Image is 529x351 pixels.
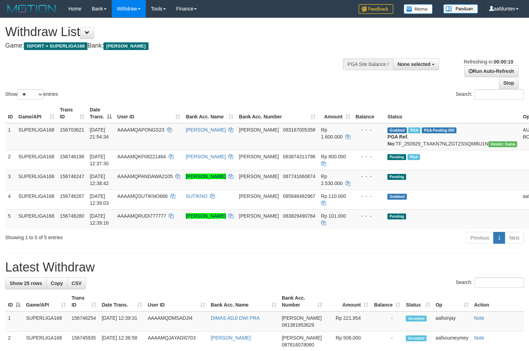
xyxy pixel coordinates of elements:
a: [PERSON_NAME] [186,154,226,159]
td: SUPERLIGA168 [16,209,57,229]
span: CSV [72,281,82,286]
td: SUPERLIGA168 [16,123,57,150]
td: 4 [5,190,16,209]
span: AAAAMQRUDI777777 [117,213,166,219]
a: CSV [67,277,86,289]
span: Show 25 rows [10,281,42,286]
span: Accepted [406,316,427,321]
td: 5 [5,209,16,229]
span: Vendor URL: https://trx31.1velocity.biz [488,141,518,147]
span: AAAAMQSUTIKNO666 [117,193,168,199]
span: Pending [387,214,406,219]
a: Note [474,335,485,341]
a: [PERSON_NAME] [186,174,226,179]
a: 1 [493,232,505,244]
div: Showing 1 to 5 of 5 entries [5,231,215,241]
td: SUPERLIGA168 [16,170,57,190]
span: [DATE] 12:37:30 [90,154,109,166]
span: Rp 110.000 [321,193,346,199]
select: Showentries [17,89,43,100]
a: Stop [499,77,519,89]
span: [PERSON_NAME] [103,42,148,50]
span: [DATE] 12:38:42 [90,174,109,186]
th: Status [385,103,520,123]
h4: Game: Bank: [5,42,346,49]
td: Rp 221,954 [325,311,371,332]
th: Date Trans.: activate to sort column descending [87,103,115,123]
th: Status: activate to sort column ascending [403,292,433,311]
a: Run Auto-Refresh [464,65,519,77]
span: Rp 800.000 [321,154,346,159]
label: Show entries [5,89,58,100]
span: Copy [51,281,63,286]
span: Marked by aafsoumeymey [408,154,420,160]
th: Op: activate to sort column ascending [433,292,471,311]
span: None selected [397,61,430,67]
span: [PERSON_NAME] [239,154,279,159]
span: Rp 1.600.000 [321,127,343,140]
span: PGA Pending [422,127,456,133]
span: AAAAMQKF08221464 [117,154,166,159]
button: None selected [393,58,439,70]
span: Copy 087741660874 to clipboard [283,174,315,179]
th: ID [5,103,16,123]
a: Previous [466,232,494,244]
th: Trans ID: activate to sort column ascending [57,103,87,123]
th: Balance: activate to sort column ascending [371,292,403,311]
img: MOTION_logo.png [5,3,58,14]
span: Refreshing in: [464,59,513,65]
span: [PERSON_NAME] [239,213,279,219]
div: PGA Site Balance / [343,58,393,70]
th: Balance [353,103,385,123]
div: - - - [356,193,382,200]
th: Bank Acc. Name: activate to sort column ascending [183,103,236,123]
th: Amount: activate to sort column ascending [325,292,371,311]
span: 156703621 [60,127,84,133]
a: Next [505,232,524,244]
input: Search: [475,89,524,100]
th: Trans ID: activate to sort column ascending [69,292,99,311]
span: [PERSON_NAME] [282,315,322,321]
th: Date Trans.: activate to sort column ascending [99,292,145,311]
div: - - - [356,173,382,180]
img: Button%20Memo.svg [404,4,433,14]
h1: Latest Withdraw [5,260,524,274]
th: Bank Acc. Name: activate to sort column ascending [208,292,279,311]
span: Copy 081381953629 to clipboard [282,322,314,328]
span: [PERSON_NAME] [239,193,279,199]
th: User ID: activate to sort column ascending [115,103,183,123]
span: [PERSON_NAME] [239,174,279,179]
span: Copy 083874311796 to clipboard [283,154,315,159]
td: TF_250929_TXAKN7NLZGTZSSQMBU1N [385,123,520,150]
th: ID: activate to sort column descending [5,292,23,311]
td: 1 [5,123,16,150]
img: panduan.png [443,4,478,14]
span: 156746247 [60,174,84,179]
td: 156746254 [69,311,99,332]
span: [DATE] 21:54:34 [90,127,109,140]
td: AAAAMQDMSADJI4 [145,311,208,332]
span: [DATE] 12:39:03 [90,193,109,206]
a: Copy [46,277,67,289]
td: SUPERLIGA168 [23,311,69,332]
td: SUPERLIGA168 [16,150,57,170]
span: Copy 083829490784 to clipboard [283,213,315,219]
input: Search: [475,277,524,288]
strong: 00:00:10 [494,59,513,65]
span: AAAAMQPANDAWA2105 [117,174,173,179]
span: [DATE] 12:39:16 [90,213,109,226]
span: 156746267 [60,193,84,199]
span: Accepted [406,335,427,341]
img: Feedback.jpg [359,4,393,14]
th: Bank Acc. Number: activate to sort column ascending [236,103,318,123]
span: Copy 087816078060 to clipboard [282,342,314,348]
span: Copy 083167005358 to clipboard [283,127,315,133]
th: Amount: activate to sort column ascending [318,103,353,123]
span: Copy 085846482967 to clipboard [283,193,315,199]
a: Show 25 rows [5,277,47,289]
span: 156746198 [60,154,84,159]
span: Grabbed [387,127,407,133]
h1: Withdraw List [5,25,346,39]
a: [PERSON_NAME] [186,127,226,133]
th: User ID: activate to sort column ascending [145,292,208,311]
